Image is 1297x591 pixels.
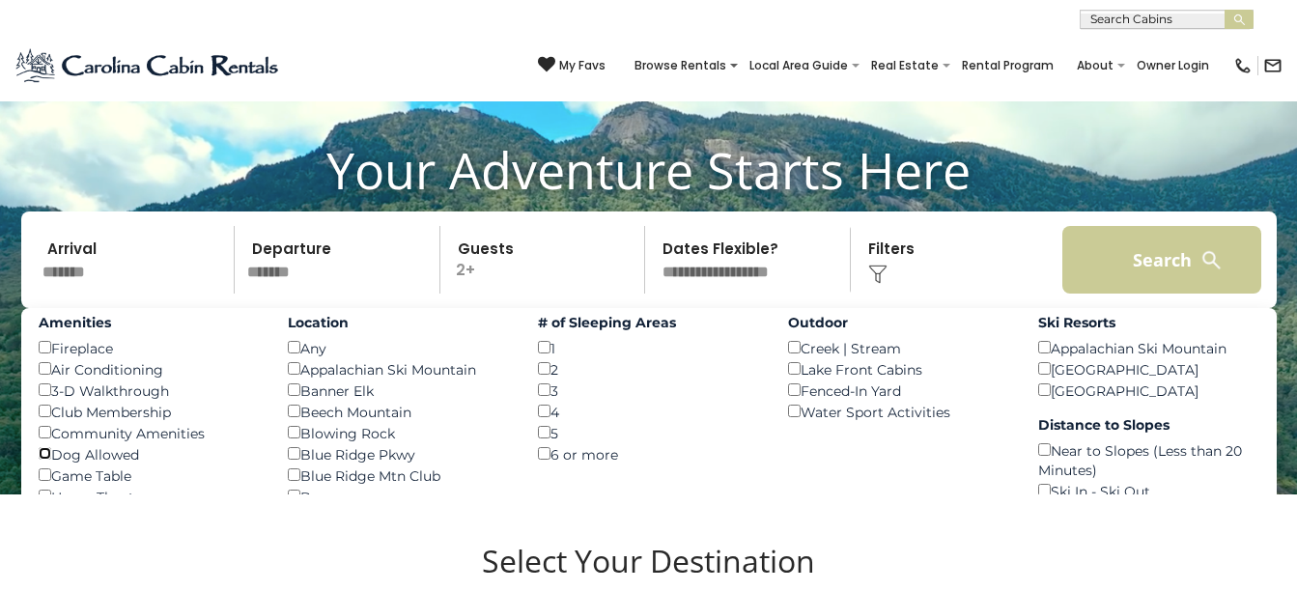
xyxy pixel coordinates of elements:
[1233,56,1253,75] img: phone-regular-black.png
[1038,313,1259,332] label: Ski Resorts
[868,265,888,284] img: filter--v1.png
[14,140,1283,200] h1: Your Adventure Starts Here
[788,313,1009,332] label: Outdoor
[288,422,509,443] div: Blowing Rock
[288,313,509,332] label: Location
[39,422,260,443] div: Community Amenities
[625,52,736,79] a: Browse Rentals
[1038,358,1259,380] div: [GEOGRAPHIC_DATA]
[288,380,509,401] div: Banner Elk
[538,422,759,443] div: 5
[288,464,509,486] div: Blue Ridge Mtn Club
[39,443,260,464] div: Dog Allowed
[538,443,759,464] div: 6 or more
[538,401,759,422] div: 4
[788,337,1009,358] div: Creek | Stream
[288,401,509,422] div: Beech Mountain
[288,486,509,507] div: Boone
[1263,56,1283,75] img: mail-regular-black.png
[788,401,1009,422] div: Water Sport Activities
[39,401,260,422] div: Club Membership
[952,52,1063,79] a: Rental Program
[288,443,509,464] div: Blue Ridge Pkwy
[39,464,260,486] div: Game Table
[288,337,509,358] div: Any
[1038,415,1259,435] label: Distance to Slopes
[39,337,260,358] div: Fireplace
[1199,248,1224,272] img: search-regular-white.png
[538,380,759,401] div: 3
[1127,52,1219,79] a: Owner Login
[39,486,260,507] div: Home Theatre
[788,358,1009,380] div: Lake Front Cabins
[39,358,260,380] div: Air Conditioning
[1067,52,1123,79] a: About
[788,380,1009,401] div: Fenced-In Yard
[1038,480,1259,501] div: Ski In - Ski Out
[538,337,759,358] div: 1
[14,46,282,85] img: Blue-2.png
[538,358,759,380] div: 2
[740,52,858,79] a: Local Area Guide
[538,313,759,332] label: # of Sleeping Areas
[39,380,260,401] div: 3-D Walkthrough
[446,226,645,294] p: 2+
[1038,380,1259,401] div: [GEOGRAPHIC_DATA]
[861,52,948,79] a: Real Estate
[559,57,606,74] span: My Favs
[39,313,260,332] label: Amenities
[288,358,509,380] div: Appalachian Ski Mountain
[1038,439,1259,480] div: Near to Slopes (Less than 20 Minutes)
[538,56,606,75] a: My Favs
[1038,337,1259,358] div: Appalachian Ski Mountain
[1062,226,1262,294] button: Search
